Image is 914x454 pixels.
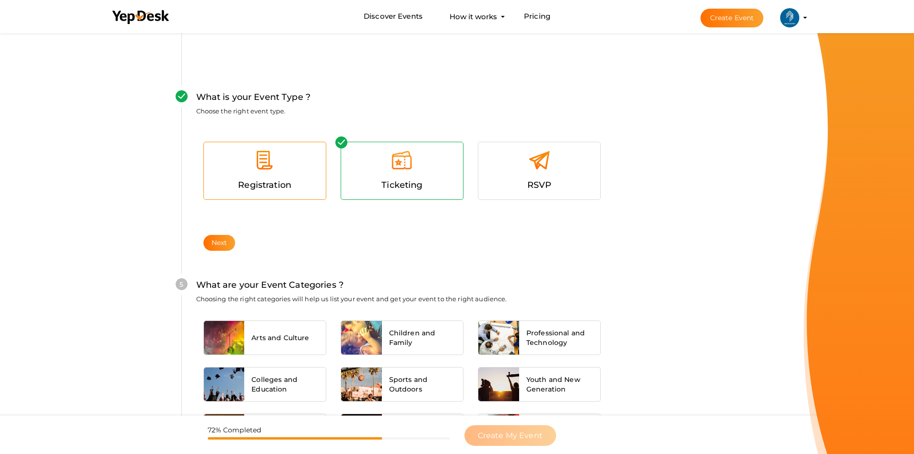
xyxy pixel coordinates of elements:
button: Create Event [700,9,764,27]
div: 5 [176,278,188,290]
span: Ticketing [381,180,422,190]
label: What are your Event Categories ? [196,278,344,292]
span: Registration [238,180,291,190]
span: Youth and New Generation [526,375,594,394]
img: feature-registration.svg [254,149,275,171]
label: Choosing the right categories will help us list your event and get your event to the right audience. [196,294,507,304]
span: Professional and Technology [526,328,594,347]
img: feature-rsvp.svg [529,149,550,171]
a: Pricing [524,8,550,25]
span: Sports and Outdoors [389,375,456,394]
img: feature-ticketing.svg [391,149,413,171]
img: success.svg [176,90,188,102]
img: ACg8ocIlr20kWlusTYDilfQwsc9vjOYCKrm0LB8zShf3GP8Yo5bmpMCa=s100 [780,8,799,27]
a: Discover Events [364,8,423,25]
button: Create My Event [464,425,556,446]
label: What is your Event Type ? [196,90,311,104]
span: Arts and Culture [251,333,309,343]
button: Next [203,235,236,251]
label: 72% Completed [208,425,261,435]
span: Colleges and Education [251,375,319,394]
button: How it works [447,8,500,25]
label: Choose the right event type. [196,107,286,116]
span: Children and Family [389,328,456,347]
span: RSVP [527,180,552,190]
img: success.svg [335,136,347,148]
span: Create My Event [478,431,543,440]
